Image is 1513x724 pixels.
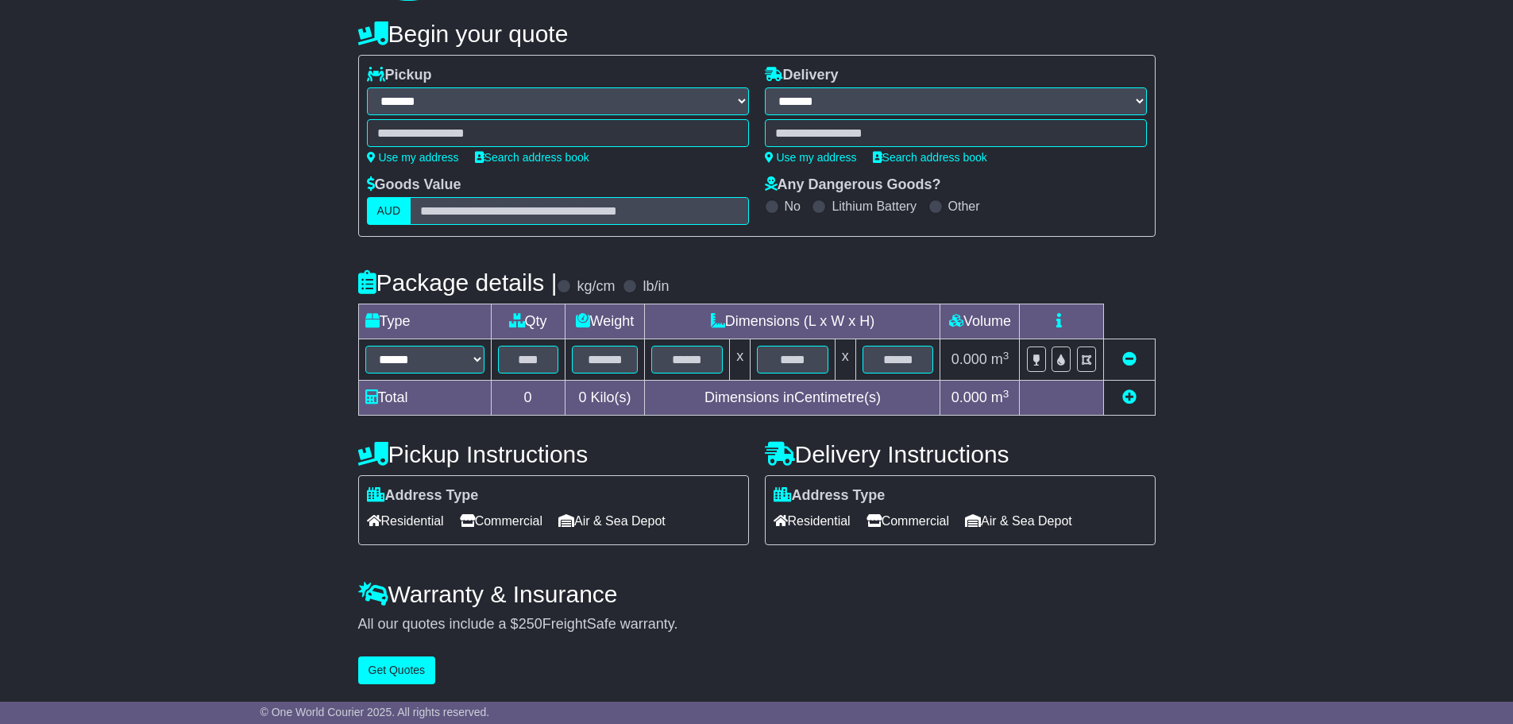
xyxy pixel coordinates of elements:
span: Residential [774,509,851,533]
td: x [835,339,855,381]
span: m [991,351,1009,367]
span: Air & Sea Depot [965,509,1072,533]
span: Residential [367,509,444,533]
h4: Pickup Instructions [358,441,749,467]
td: Weight [565,304,645,339]
label: AUD [367,197,411,225]
td: Dimensions (L x W x H) [645,304,940,339]
a: Use my address [367,151,459,164]
label: Goods Value [367,176,461,194]
label: No [785,199,801,214]
td: x [730,339,751,381]
span: 0.000 [951,389,987,405]
sup: 3 [1003,388,1009,400]
span: 0.000 [951,351,987,367]
h4: Begin your quote [358,21,1156,47]
td: Total [358,381,491,416]
span: Commercial [460,509,542,533]
td: 0 [491,381,565,416]
label: Any Dangerous Goods? [765,176,941,194]
span: 250 [519,616,542,632]
a: Add new item [1122,389,1137,405]
td: Qty [491,304,565,339]
label: Address Type [774,487,886,505]
label: Pickup [367,67,432,84]
div: All our quotes include a $ FreightSafe warranty. [358,616,1156,633]
h4: Delivery Instructions [765,441,1156,467]
span: m [991,389,1009,405]
td: Dimensions in Centimetre(s) [645,381,940,416]
span: 0 [578,389,586,405]
label: Address Type [367,487,479,505]
span: Air & Sea Depot [558,509,666,533]
label: Other [948,199,980,214]
td: Type [358,304,491,339]
span: © One World Courier 2025. All rights reserved. [261,706,490,718]
h4: Warranty & Insurance [358,581,1156,607]
a: Search address book [475,151,589,164]
td: Kilo(s) [565,381,645,416]
label: lb/in [643,278,669,296]
a: Use my address [765,151,857,164]
sup: 3 [1003,350,1009,362]
button: Get Quotes [358,656,436,684]
td: Volume [940,304,1020,339]
label: Lithium Battery [832,199,917,214]
label: Delivery [765,67,839,84]
h4: Package details | [358,269,558,296]
label: kg/cm [577,278,615,296]
span: Commercial [867,509,949,533]
a: Search address book [873,151,987,164]
a: Remove this item [1122,351,1137,367]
